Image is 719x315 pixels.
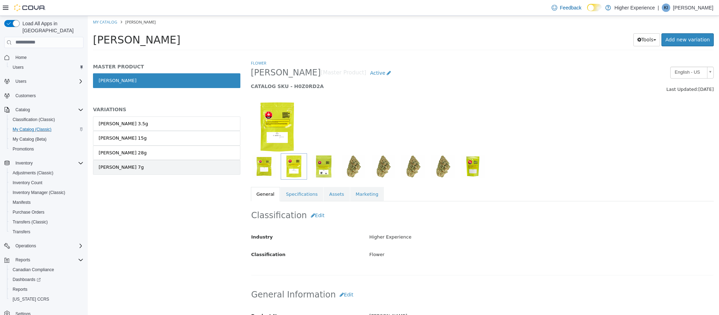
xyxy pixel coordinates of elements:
span: Transfers [10,228,84,236]
span: Users [13,65,24,70]
a: Dashboards [7,275,86,284]
span: My Catalog (Classic) [10,125,84,134]
div: Kevin Ikeno [662,4,670,12]
a: Dashboards [10,275,44,284]
button: Catalog [13,106,33,114]
button: Inventory [1,158,86,168]
a: Assets [236,171,262,186]
span: Product Name [164,297,200,303]
span: Inventory Count [13,180,42,186]
span: Catalog [13,106,84,114]
button: Home [1,52,86,62]
h5: MASTER PRODUCT [5,48,153,54]
button: Users [13,77,29,86]
span: [US_STATE] CCRS [13,296,49,302]
div: Higher Experience [277,215,631,228]
div: [PERSON_NAME] 28g [11,134,59,141]
a: Promotions [10,145,37,153]
button: Tools [546,18,573,31]
span: Feedback [560,4,581,11]
span: Adjustments (Classic) [13,170,53,176]
a: My Catalog (Beta) [10,135,49,143]
a: Transfers (Classic) [10,218,51,226]
span: Dashboards [13,277,41,282]
h2: General Information [164,273,626,286]
span: Home [15,55,27,60]
div: [PERSON_NAME] 15g [11,119,59,126]
button: Adjustments (Classic) [7,168,86,178]
span: [PERSON_NAME] [163,52,233,62]
button: Reports [1,255,86,265]
span: Customers [15,93,36,99]
button: [US_STATE] CCRS [7,294,86,304]
span: Purchase Orders [10,208,84,216]
span: Manifests [10,198,84,207]
div: [PERSON_NAME] 3.5g [11,105,60,112]
button: Canadian Compliance [7,265,86,275]
span: Canadian Compliance [10,266,84,274]
span: Inventory Manager (Classic) [10,188,84,197]
span: Washington CCRS [10,295,84,303]
a: Canadian Compliance [10,266,57,274]
button: Purchase Orders [7,207,86,217]
button: Inventory Count [7,178,86,188]
a: Inventory Manager (Classic) [10,188,68,197]
span: Manifests [13,200,31,205]
a: Purchase Orders [10,208,47,216]
a: Feedback [549,1,584,15]
a: Manifests [10,198,33,207]
p: | [658,4,659,12]
span: Customers [13,91,84,100]
span: Inventory Manager (Classic) [13,190,65,195]
p: [PERSON_NAME] [673,4,713,12]
small: [Master Product] [233,54,279,60]
span: Promotions [10,145,84,153]
div: [PERSON_NAME] 7g [11,148,56,155]
button: Users [1,76,86,86]
button: Reports [13,256,33,264]
span: Operations [15,243,36,249]
span: Classification (Classic) [13,117,55,122]
a: Reports [10,285,30,294]
span: Load All Apps in [GEOGRAPHIC_DATA] [20,20,84,34]
div: [PERSON_NAME] [277,294,631,307]
button: Edit [248,273,269,286]
span: Users [13,77,84,86]
span: Reports [10,285,84,294]
a: English - US [582,51,626,63]
span: Inventory Count [10,179,84,187]
span: My Catalog (Classic) [13,127,52,132]
span: [DATE] [611,71,626,76]
span: Home [13,53,84,62]
h2: Classification [164,193,626,206]
span: Active [282,54,298,60]
span: Canadian Compliance [13,267,54,273]
a: Inventory Count [10,179,45,187]
button: Catalog [1,105,86,115]
span: Promotions [13,146,34,152]
button: Promotions [7,144,86,154]
a: Marketing [262,171,297,186]
a: Transfers [10,228,33,236]
a: Users [10,63,26,72]
div: Flower [277,233,631,245]
h5: VARIATIONS [5,91,153,97]
span: Catalog [15,107,30,113]
button: Classification (Classic) [7,115,86,125]
span: My Catalog (Beta) [10,135,84,143]
button: Users [7,62,86,72]
span: Last Updated: [579,71,611,76]
button: Reports [7,284,86,294]
button: Customers [1,91,86,101]
span: Users [15,79,26,84]
a: [PERSON_NAME] [5,58,153,72]
button: Inventory [13,159,35,167]
span: Purchase Orders [13,209,45,215]
h5: CATALOG SKU - H0Z0RD2A [163,67,508,74]
p: Higher Experience [614,4,655,12]
a: My Catalog (Classic) [10,125,54,134]
span: English - US [583,51,617,62]
img: 150 [163,85,216,138]
span: Inventory [15,160,33,166]
span: Users [10,63,84,72]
